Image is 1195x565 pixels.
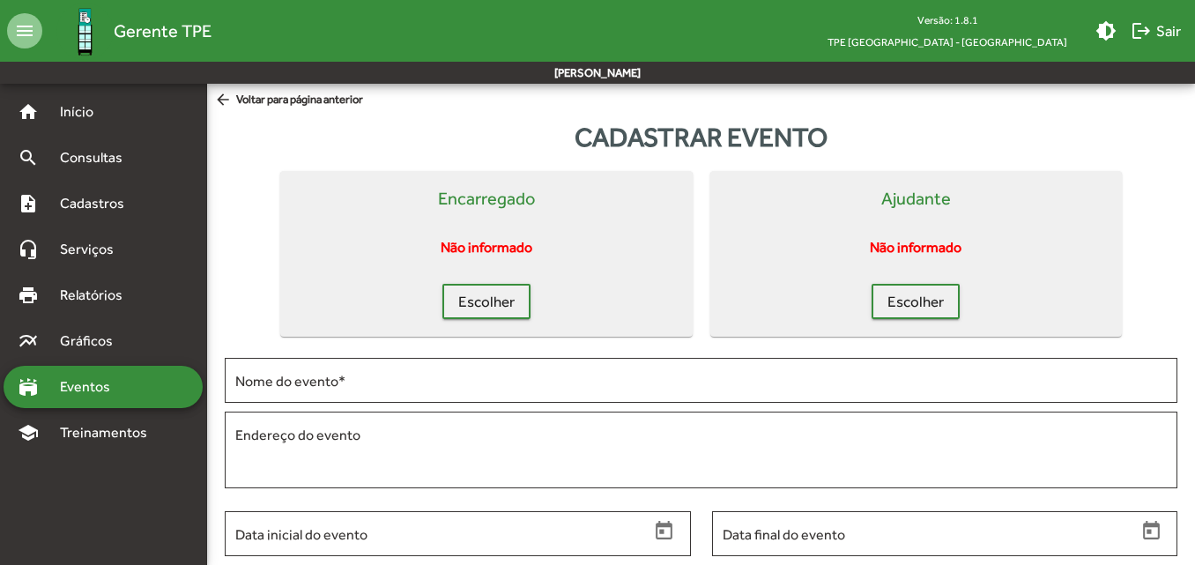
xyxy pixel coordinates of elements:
[881,185,951,212] mat-card-title: Ajudante
[49,422,168,443] span: Treinamentos
[1131,15,1181,47] span: Sair
[18,193,39,214] mat-icon: note_add
[294,226,678,270] mat-card-content: Não informado
[1136,516,1167,546] button: Open calendar
[214,91,236,110] mat-icon: arrow_back
[49,376,134,398] span: Eventos
[114,17,212,45] span: Gerente TPE
[1095,20,1117,41] mat-icon: brightness_medium
[724,226,1108,270] mat-card-content: Não informado
[56,3,114,60] img: Logo
[887,286,944,317] span: Escolher
[18,239,39,260] mat-icon: headset_mic
[1131,20,1152,41] mat-icon: logout
[49,147,145,168] span: Consultas
[438,185,535,212] mat-card-title: Encarregado
[49,239,137,260] span: Serviços
[18,147,39,168] mat-icon: search
[18,331,39,352] mat-icon: multiline_chart
[18,422,39,443] mat-icon: school
[18,285,39,306] mat-icon: print
[442,284,531,319] button: Escolher
[49,193,147,214] span: Cadastros
[207,117,1195,157] div: Cadastrar evento
[872,284,960,319] button: Escolher
[18,376,39,398] mat-icon: stadium
[49,331,137,352] span: Gráficos
[1124,15,1188,47] button: Sair
[458,286,515,317] span: Escolher
[49,285,145,306] span: Relatórios
[649,516,680,546] button: Open calendar
[18,101,39,123] mat-icon: home
[42,3,212,60] a: Gerente TPE
[214,91,363,110] span: Voltar para página anterior
[49,101,119,123] span: Início
[813,9,1081,31] div: Versão: 1.8.1
[813,31,1081,53] span: TPE [GEOGRAPHIC_DATA] - [GEOGRAPHIC_DATA]
[7,13,42,48] mat-icon: menu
